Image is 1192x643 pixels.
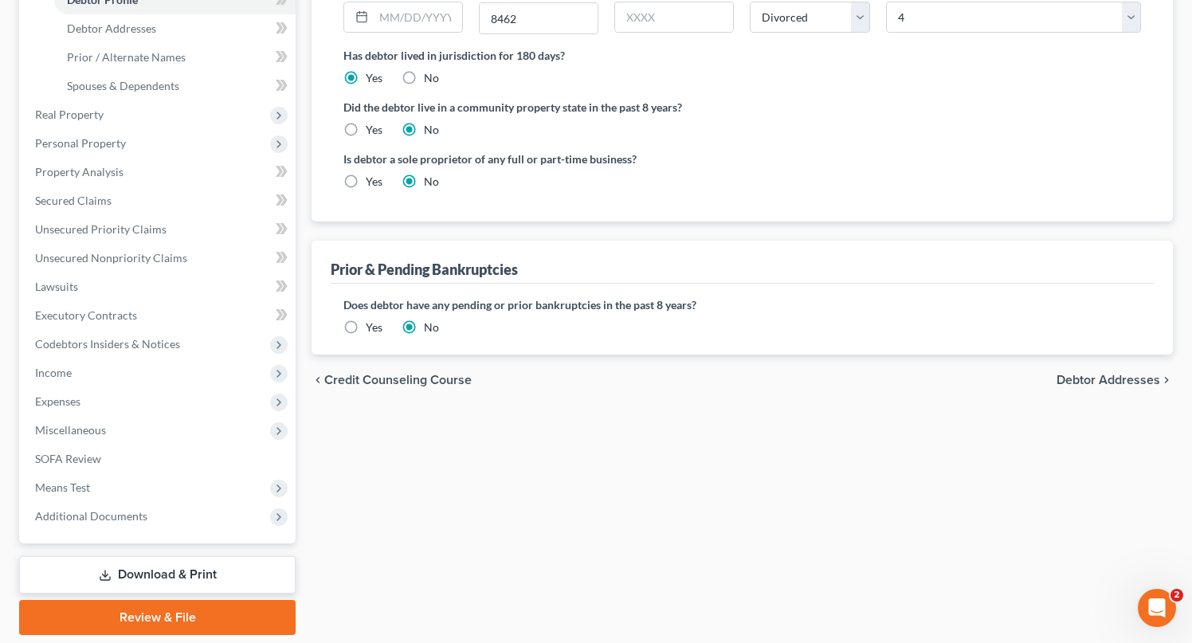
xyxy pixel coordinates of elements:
[35,165,124,178] span: Property Analysis
[343,47,1141,64] label: Has debtor lived in jurisdiction for 180 days?
[54,14,296,43] a: Debtor Addresses
[35,423,106,437] span: Miscellaneous
[366,70,382,86] label: Yes
[1160,374,1173,386] i: chevron_right
[1170,589,1183,602] span: 2
[324,374,472,386] span: Credit Counseling Course
[366,122,382,138] label: Yes
[615,2,733,33] input: XXXX
[19,556,296,594] a: Download & Print
[35,136,126,150] span: Personal Property
[343,151,735,167] label: Is debtor a sole proprietor of any full or part-time business?
[22,445,296,473] a: SOFA Review
[35,337,180,351] span: Codebtors Insiders & Notices
[374,2,462,33] input: MM/DD/YYYY
[22,244,296,272] a: Unsecured Nonpriority Claims
[35,308,137,322] span: Executory Contracts
[35,222,167,236] span: Unsecured Priority Claims
[35,194,112,207] span: Secured Claims
[35,366,72,379] span: Income
[312,374,324,386] i: chevron_left
[67,22,156,35] span: Debtor Addresses
[67,50,186,64] span: Prior / Alternate Names
[35,394,80,408] span: Expenses
[54,72,296,100] a: Spouses & Dependents
[424,122,439,138] label: No
[35,452,101,465] span: SOFA Review
[22,272,296,301] a: Lawsuits
[35,509,147,523] span: Additional Documents
[22,215,296,244] a: Unsecured Priority Claims
[1057,374,1173,386] button: Debtor Addresses chevron_right
[35,280,78,293] span: Lawsuits
[424,70,439,86] label: No
[480,3,598,33] input: XXXX
[35,251,187,265] span: Unsecured Nonpriority Claims
[366,320,382,335] label: Yes
[67,79,179,92] span: Spouses & Dependents
[424,174,439,190] label: No
[22,186,296,215] a: Secured Claims
[22,158,296,186] a: Property Analysis
[1138,589,1176,627] iframe: Intercom live chat
[35,480,90,494] span: Means Test
[343,99,1141,116] label: Did the debtor live in a community property state in the past 8 years?
[54,43,296,72] a: Prior / Alternate Names
[35,108,104,121] span: Real Property
[312,374,472,386] button: chevron_left Credit Counseling Course
[424,320,439,335] label: No
[19,600,296,635] a: Review & File
[331,260,518,279] div: Prior & Pending Bankruptcies
[22,301,296,330] a: Executory Contracts
[343,296,1141,313] label: Does debtor have any pending or prior bankruptcies in the past 8 years?
[366,174,382,190] label: Yes
[1057,374,1160,386] span: Debtor Addresses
